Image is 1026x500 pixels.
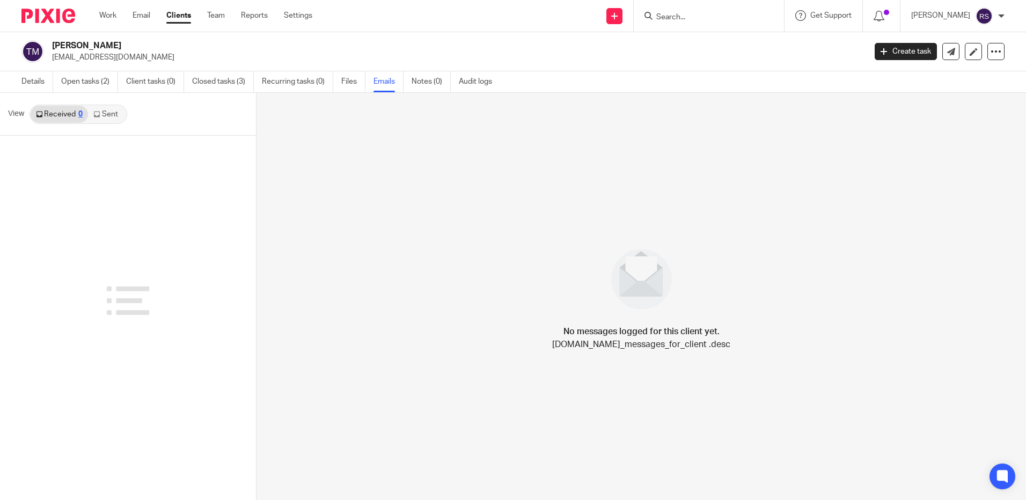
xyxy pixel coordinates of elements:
input: Search [655,13,752,23]
span: Get Support [810,12,852,19]
a: Files [341,71,365,92]
p: [PERSON_NAME] [911,10,970,21]
a: Recurring tasks (0) [262,71,333,92]
a: Email [133,10,150,21]
div: 0 [78,111,83,118]
a: Audit logs [459,71,500,92]
a: Work [99,10,116,21]
a: Create task [875,43,937,60]
span: View [8,108,24,120]
h4: No messages logged for this client yet. [563,325,720,338]
a: Notes (0) [412,71,451,92]
a: Reports [241,10,268,21]
p: [DOMAIN_NAME]_messages_for_client .desc [552,338,730,351]
a: Open tasks (2) [61,71,118,92]
a: Clients [166,10,191,21]
img: svg%3E [976,8,993,25]
img: svg%3E [21,40,44,63]
a: Closed tasks (3) [192,71,254,92]
a: Client tasks (0) [126,71,184,92]
a: Received0 [31,106,88,123]
a: Emails [373,71,404,92]
a: Team [207,10,225,21]
h2: [PERSON_NAME] [52,40,697,52]
img: Pixie [21,9,75,23]
img: image [604,242,679,317]
a: Settings [284,10,312,21]
p: [EMAIL_ADDRESS][DOMAIN_NAME] [52,52,859,63]
a: Sent [88,106,126,123]
a: Details [21,71,53,92]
